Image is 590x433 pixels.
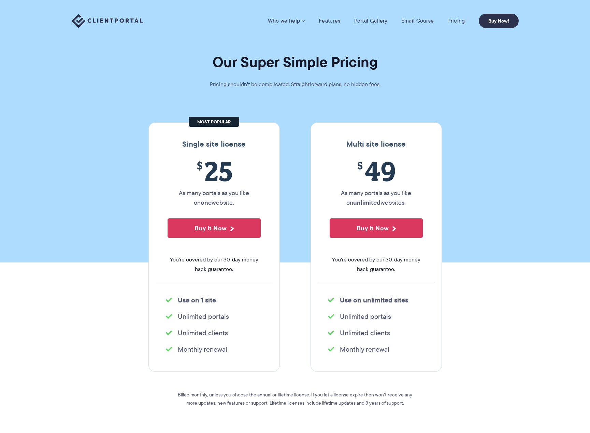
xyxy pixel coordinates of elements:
[319,17,340,24] a: Features
[354,17,388,24] a: Portal Gallery
[401,17,434,24] a: Email Course
[447,17,465,24] a: Pricing
[479,14,519,28] a: Buy Now!
[268,17,305,24] a: Who we help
